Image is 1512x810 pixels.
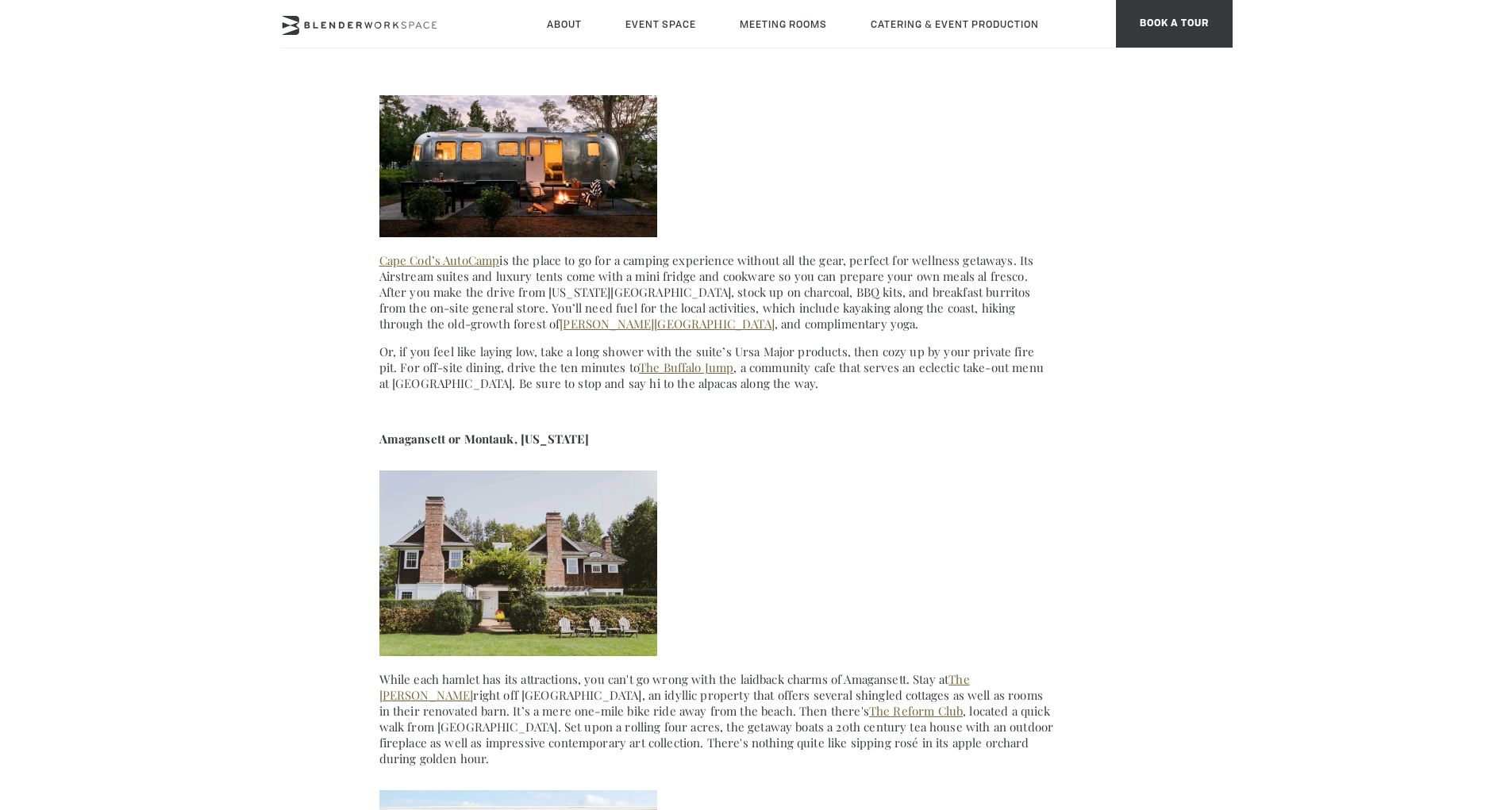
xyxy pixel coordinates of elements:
[379,344,1054,391] p: Or, if you feel like laying low, take a long shower with the suite’s Ursa Major products, then co...
[869,703,963,719] a: The Reform Club
[639,359,733,375] a: The Buffalo Jump
[379,52,657,237] img: glamping wellness getaways
[560,316,775,332] a: [PERSON_NAME][GEOGRAPHIC_DATA]
[379,252,500,268] a: Cape Cod’s AutoCamp
[379,671,970,703] a: The [PERSON_NAME]
[379,671,1054,766] p: While each hamlet has its attractions, you can't go wrong with the laidback charms of Amagansett....
[379,431,590,447] strong: Amagansett or Montauk, [US_STATE]
[379,252,1054,332] p: is the place to go for a camping experience without all the gear, perfect for wellness getaways. ...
